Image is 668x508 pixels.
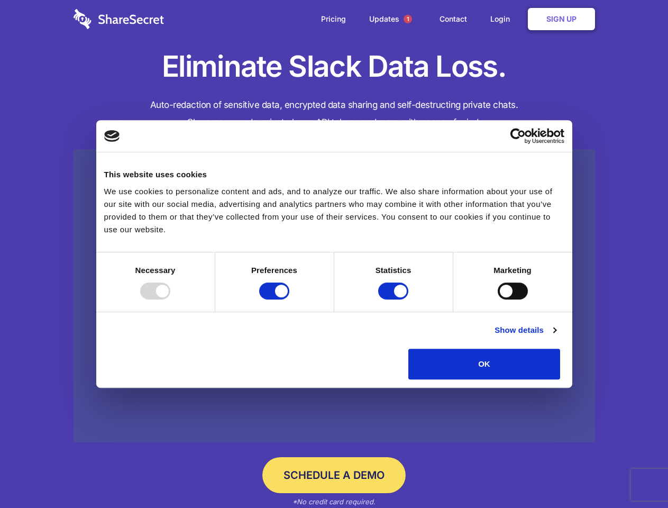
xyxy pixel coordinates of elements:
a: Sign Up [528,8,595,30]
button: OK [408,349,560,379]
strong: Marketing [493,266,532,275]
a: Pricing [310,3,356,35]
strong: Statistics [376,266,411,275]
a: Schedule a Demo [262,457,406,493]
div: We use cookies to personalize content and ads, and to analyze our traffic. We also share informat... [104,185,564,236]
strong: Preferences [251,266,297,275]
img: logo [104,130,120,142]
strong: Necessary [135,266,176,275]
span: 1 [404,15,412,23]
h1: Eliminate Slack Data Loss. [74,48,595,86]
a: Wistia video thumbnail [74,149,595,443]
a: Contact [429,3,478,35]
a: Login [480,3,526,35]
a: Show details [495,324,556,337]
img: logo-wordmark-white-trans-d4663122ce5f474addd5e946df7df03e33cb6a1c49d2221995e7729f52c070b2.svg [74,9,164,29]
div: This website uses cookies [104,168,564,181]
em: *No credit card required. [292,497,376,506]
h4: Auto-redaction of sensitive data, encrypted data sharing and self-destructing private chats. Shar... [74,96,595,131]
a: Usercentrics Cookiebot - opens in a new window [472,128,564,144]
